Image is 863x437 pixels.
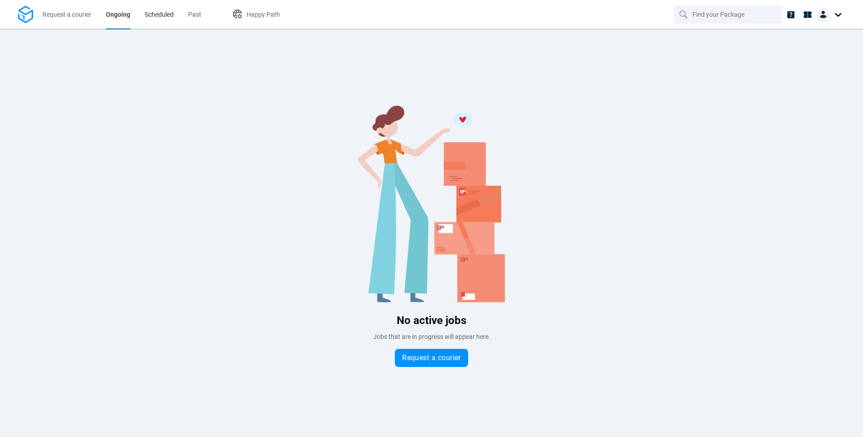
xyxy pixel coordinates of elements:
[397,314,466,327] span: No active jobs
[247,11,280,18] span: Happy Path
[18,6,33,23] img: Logo
[373,333,490,340] span: Jobs that are in progress will appear here.
[402,354,461,362] span: Request a courier
[296,99,567,302] img: Blank slate
[188,11,201,18] span: Past
[395,349,468,367] button: Request a courier
[692,6,766,23] input: Find your Package
[43,11,91,18] span: Request a courier
[816,7,830,22] img: Client
[106,11,130,18] span: Ongoing
[145,11,174,18] span: Scheduled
